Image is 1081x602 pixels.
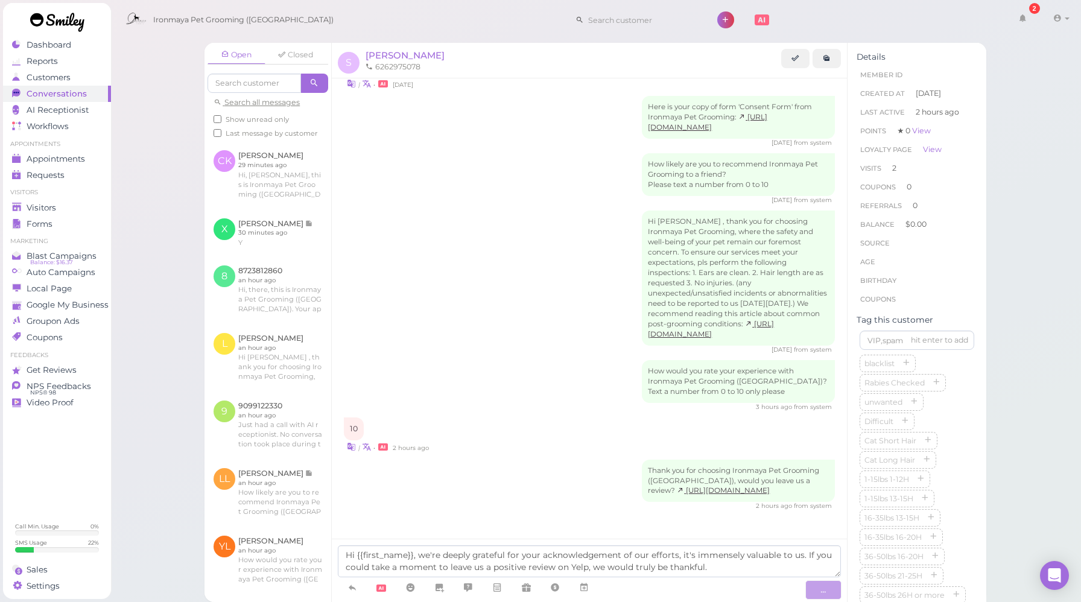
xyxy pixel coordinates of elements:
[756,403,794,411] span: 10/07/2025 02:05pm
[214,115,221,123] input: Show unread only
[27,219,52,229] span: Forms
[916,88,941,99] span: [DATE]
[3,37,111,53] a: Dashboard
[88,539,99,547] div: 22 %
[27,581,60,591] span: Settings
[772,139,794,147] span: 07/29/2025 11:34am
[860,295,896,303] span: Coupons
[3,140,111,148] li: Appointments
[857,315,977,325] div: Tag this customer
[267,46,325,64] a: Closed
[860,145,912,154] span: Loyalty page
[860,258,875,266] span: age
[794,196,832,204] span: from system
[27,365,77,375] span: Get Reviews
[3,69,111,86] a: Customers
[153,3,334,37] span: Ironmaya Pet Grooming ([GEOGRAPHIC_DATA])
[642,360,835,403] div: How would you rate your experience with Ironmaya Pet Grooming ([GEOGRAPHIC_DATA])? Text a number ...
[27,40,71,50] span: Dashboard
[363,62,423,72] li: 6262975078
[857,159,977,178] li: 2
[208,74,301,93] input: Search customer
[642,153,835,196] div: How likely are you to recommend Ironmaya Pet Grooming to a friend? Please text a number from 0 to 10
[860,108,905,116] span: Last Active
[648,320,774,338] a: [URL][DOMAIN_NAME]
[860,164,881,173] span: Visits
[860,239,890,247] span: Source
[805,580,842,600] button: ...
[27,398,74,408] span: Video Proof
[860,127,886,135] span: Points
[3,378,111,394] a: NPS Feedbacks NPS® 98
[27,170,65,180] span: Requests
[226,115,289,124] span: Show unread only
[3,118,111,135] a: Workflows
[923,145,942,154] a: View
[860,71,902,79] span: Member ID
[214,129,221,137] input: Last message by customer
[642,96,835,139] div: Here is your copy of form 'Consent Form' from Ironmaya Pet Grooming:
[3,329,111,346] a: Coupons
[27,565,48,575] span: Sales
[857,196,977,215] li: 0
[27,203,56,213] span: Visitors
[862,552,926,561] span: 36-50lbs 16-20H
[214,98,300,107] a: Search all messages
[27,251,97,261] span: Blast Campaigns
[358,444,360,452] i: |
[1040,561,1069,590] div: Open Intercom Messenger
[823,585,825,594] i: .
[794,139,832,147] span: from system
[3,578,111,594] a: Settings
[27,154,85,164] span: Appointments
[27,316,80,326] span: Groupon Ads
[912,126,931,135] a: View
[3,351,111,360] li: Feedbacks
[226,129,318,138] span: Last message by customer
[27,89,87,99] span: Conversations
[862,591,947,600] span: 36-50lbs 26H or more
[860,220,896,229] span: Balance
[3,53,111,69] a: Reports
[3,362,111,378] a: Get Reviews
[860,201,902,210] span: Referrals
[344,77,835,90] div: •
[27,105,89,115] span: AI Receptionist
[27,300,109,310] span: Google My Business
[3,167,111,183] a: Requests
[3,200,111,216] a: Visitors
[756,502,794,510] span: 10/07/2025 02:42pm
[366,49,445,61] span: [PERSON_NAME]
[911,335,968,346] div: hit enter to add
[860,183,896,191] span: Coupons
[27,72,71,83] span: Customers
[862,513,922,522] span: 16-35lbs 13-15H
[27,381,91,391] span: NPS Feedbacks
[897,126,931,135] span: ★ 0
[3,102,111,118] a: AI Receptionist
[905,220,927,229] span: $0.00
[3,237,111,246] li: Marketing
[393,81,413,89] span: 05/01/2025 11:52am
[794,403,832,411] span: from system
[393,444,429,452] span: 10/07/2025 02:42pm
[30,388,56,398] span: NPS® 98
[772,346,794,353] span: 07/29/2025 04:34pm
[344,440,835,453] div: •
[584,10,701,30] input: Search customer
[3,264,111,280] a: Auto Campaigns
[3,297,111,313] a: Google My Business
[860,331,974,350] input: VIP,spam
[27,284,72,294] span: Local Page
[27,121,69,131] span: Workflows
[642,211,835,345] div: Hi [PERSON_NAME] , thank you for choosing Ironmaya Pet Grooming, where the safety and well-being ...
[794,502,832,510] span: from system
[3,188,111,197] li: Visitors
[642,460,835,502] div: Thank you for choosing Ironmaya Pet Grooming ([GEOGRAPHIC_DATA]), would you leave us a review?
[916,107,959,118] span: 2 hours ago
[772,196,794,204] span: 07/29/2025 11:45am
[821,585,823,594] i: .
[862,455,918,464] span: Cat Long Hair
[862,417,896,426] span: Difficult
[862,359,897,368] span: blacklist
